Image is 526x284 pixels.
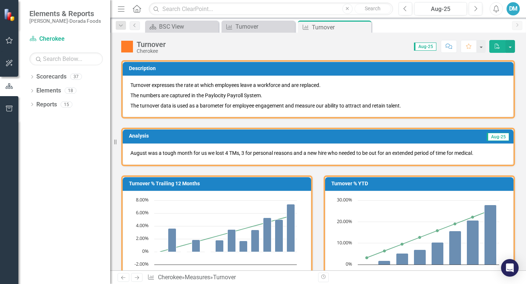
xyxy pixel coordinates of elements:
input: Search Below... [29,52,103,65]
div: 18 [65,88,76,94]
path: Aug-25, 7.40740741. Monthly Actual. [287,204,295,252]
a: Elements [36,87,61,95]
button: Aug-25 [414,2,467,15]
text: 6.00% [136,209,149,216]
text: 4.00% [136,222,149,229]
a: BSC View [147,22,217,31]
div: » » [147,273,313,282]
div: Turnover [235,22,293,31]
path: Oct-24, 3.63636364. Monthly Actual. [168,229,176,252]
button: DM [507,2,520,15]
h3: Description [129,66,510,71]
a: Reports [36,101,57,109]
img: Warning [121,41,133,52]
div: BSC View [159,22,217,31]
p: August was a tough month for us we lost 4 TMs, 3 for personal reasons and a new hire who needed t... [130,149,506,157]
text: 8.00% [136,196,149,203]
div: 15 [61,101,72,108]
a: Scorecards [36,73,66,81]
div: 37 [70,74,82,80]
span: Aug-25 [487,133,509,141]
path: Apr-25, 1.66666667. Monthly Actual. [239,241,248,252]
path: Mar-25, 3.44827586. Monthly Actual. [228,230,236,252]
input: Search ClearPoint... [149,3,393,15]
div: Turnover [137,40,166,48]
span: Elements & Reports [29,9,101,18]
div: Aug-25 [417,5,464,14]
path: Apr-25, 6.95652174. YTD Actual. [414,250,426,265]
path: Mar-25, 5.29411765. YTD Actual. [396,254,408,265]
path: Mar-25, 9.50000001. YTD Target. [401,243,404,246]
path: Jan-25, 3.16666667. YTD Target. [365,256,368,259]
path: May-25, 3.38983051. Monthly Actual. [251,230,259,252]
path: May-25, 10.38062284. YTD Actual. [432,243,444,265]
path: Feb-25, 1.78571429. Monthly Actual. [216,240,224,252]
path: Jun-25, 19.00000002. YTD Target. [454,222,457,225]
path: Aug-25, 27.82608696. YTD Actual. [484,205,497,265]
p: The turnover data is used as a barometer for employee engagement and measure our ability to attra... [130,101,506,109]
h3: Analysis [129,133,305,139]
path: Feb-25, 6.33333334. YTD Target. [383,250,386,252]
p: Turnover expresses the rate at which employees leave a workforce and are replaced. [130,81,506,90]
a: Cherokee [158,274,182,281]
span: Search [365,6,381,11]
path: Jul-25, 22.16666669. YTD Target. [471,216,474,219]
text: 2.00% [136,235,149,241]
small: [PERSON_NAME]-Dorada Foods [29,18,101,24]
path: Apr-25, 12.66666668. YTD Target. [418,236,421,239]
path: May-25, 15.83333335. YTD Target. [436,229,439,232]
path: Jul-25, 20.68965517. YTD Actual. [467,221,479,265]
img: ClearPoint Strategy [4,8,17,21]
h3: Turnover % YTD [331,181,510,186]
a: Measures [185,274,210,281]
text: 10.00% [337,239,352,246]
path: Jun-25, 5.26315789. Monthly Actual. [263,218,271,252]
div: Turnover [213,274,236,281]
g: Monthly Actual, series 1 of 2. Bar series with 12 bars. [158,204,295,252]
a: Turnover [223,22,293,31]
div: Cherokee [137,48,166,54]
text: 0% [346,261,352,267]
div: Turnover [312,23,370,32]
span: Aug-25 [414,43,436,51]
text: 30.00% [337,196,352,203]
path: Jul-25, 5. Monthly Actual. [275,220,283,252]
p: The numbers are captured in the Paylocity Payroll System. [130,90,506,101]
path: Dec-24, 1.85185185. Monthly Actual. [192,240,200,252]
a: Cherokee [29,35,103,43]
text: -2.00% [134,261,149,267]
h3: Turnover % Trailing 12 Months [129,181,307,186]
text: 20.00% [337,218,352,225]
text: 0% [142,248,149,254]
g: YTD Actual, series 1 of 2. Bar series with 8 bars. [362,205,497,265]
path: Feb-25, 1.78571429. YTD Actual. [378,261,390,265]
path: Jun-25, 15.60693642. YTD Actual. [449,231,461,265]
button: Search [354,4,391,14]
div: Open Intercom Messenger [501,259,519,277]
